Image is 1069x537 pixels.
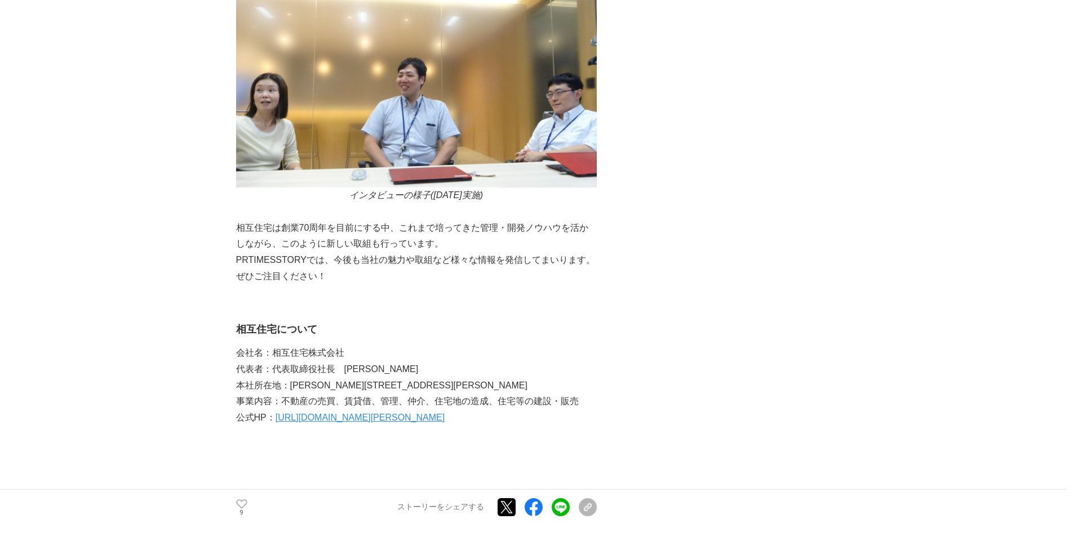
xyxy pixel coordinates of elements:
[236,393,597,410] p: 事業内容：不動産の売買、賃貸借、管理、仲介、住宅地の造成、住宅等の建設・販売
[236,361,597,378] p: 代表者：代表取締役社長 [PERSON_NAME]
[236,324,317,335] strong: 相互住宅について
[236,378,597,394] p: 本社所在地：[PERSON_NAME][STREET_ADDRESS][PERSON_NAME]
[236,252,597,285] p: PRTIMESSTORYでは、今後も当社の魅力や取組など様々な情報を発信してまいります。ぜひご注目ください！
[236,510,247,516] p: 9
[236,220,597,253] p: 相互住宅は創業70周年を目前にする中、これまで培ってきた管理・開発ノウハウを活かしながら、このように新しい取組も行っています。
[397,502,484,512] p: ストーリーをシェアする
[349,190,483,200] em: インタビューの様子([DATE]実施)
[276,413,445,422] a: [URL][DOMAIN_NAME][PERSON_NAME]
[236,410,597,426] p: 公式HP：
[236,345,597,361] p: 会社名：相互住宅株式会社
